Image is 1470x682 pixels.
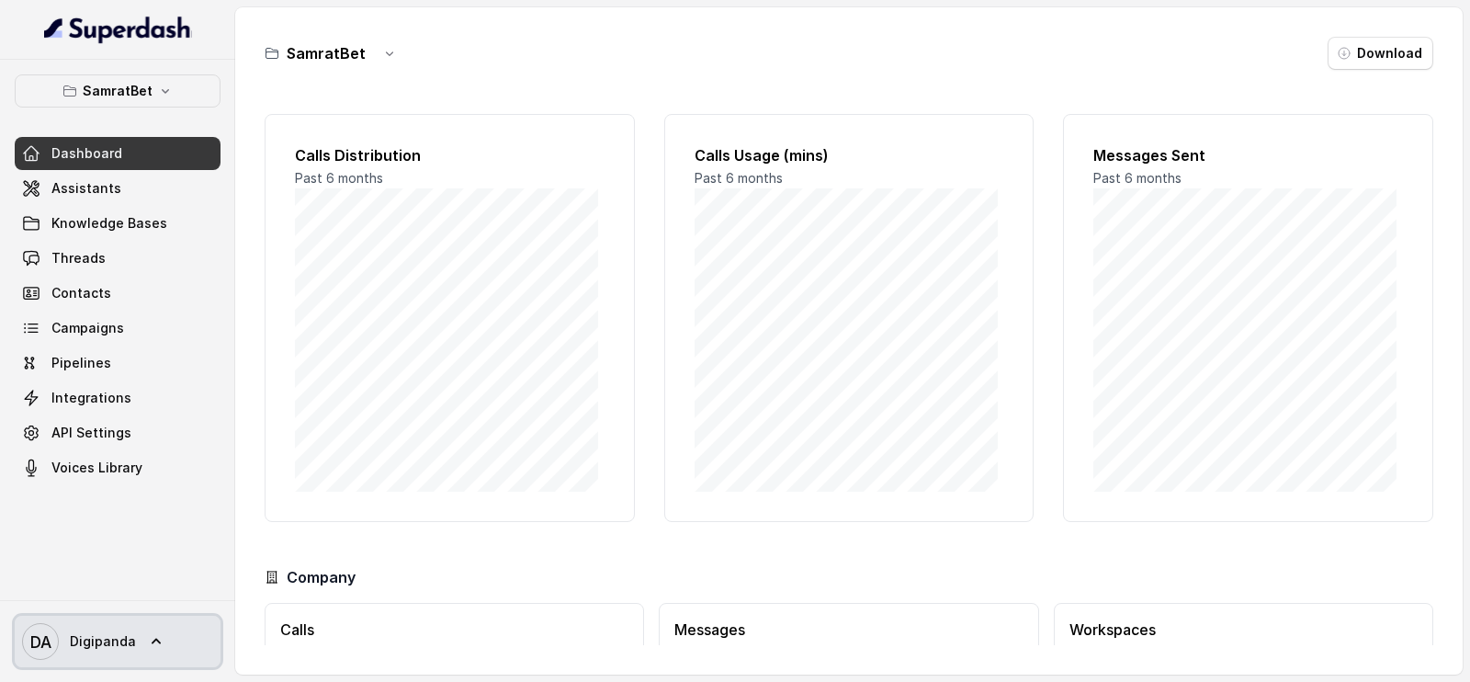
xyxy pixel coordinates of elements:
[295,170,383,186] span: Past 6 months
[15,207,220,240] a: Knowledge Bases
[51,144,122,163] span: Dashboard
[83,80,153,102] p: SamratBet
[15,137,220,170] a: Dashboard
[15,451,220,484] a: Voices Library
[15,347,220,380] a: Pipelines
[15,172,220,205] a: Assistants
[1093,144,1403,166] h2: Messages Sent
[15,277,220,310] a: Contacts
[51,389,131,407] span: Integrations
[70,632,136,651] span: Digipanda
[280,619,628,641] h3: Calls
[15,381,220,415] a: Integrations
[44,15,192,44] img: light.svg
[1069,619,1418,641] h3: Workspaces
[51,284,111,302] span: Contacts
[51,214,167,233] span: Knowledge Bases
[51,319,124,337] span: Campaigns
[51,354,111,372] span: Pipelines
[1328,37,1433,70] button: Download
[1093,170,1182,186] span: Past 6 months
[51,249,106,267] span: Threads
[15,616,220,667] a: Digipanda
[15,416,220,449] a: API Settings
[30,632,51,652] text: DA
[674,619,1023,641] h3: Messages
[695,170,783,186] span: Past 6 months
[287,566,356,588] h3: Company
[15,312,220,345] a: Campaigns
[51,459,142,477] span: Voices Library
[15,74,220,108] button: SamratBet
[15,242,220,275] a: Threads
[295,144,605,166] h2: Calls Distribution
[51,179,121,198] span: Assistants
[51,424,131,442] span: API Settings
[287,42,366,64] h3: SamratBet
[695,144,1004,166] h2: Calls Usage (mins)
